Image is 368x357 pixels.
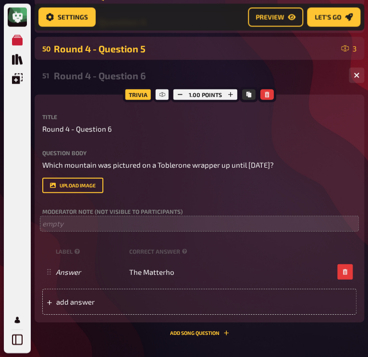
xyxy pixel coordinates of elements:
[42,160,274,169] span: Which mountain was pictured on a Toblerone wrapper up until [DATE]?
[38,8,96,27] a: Settings
[42,123,112,135] span: Round 4 - Question 6
[56,297,148,306] span: add answer
[42,150,356,156] label: Question body
[42,44,50,53] div: 50
[42,209,356,214] label: Moderator Note (not visible to participants)
[123,87,153,102] div: Trivia
[42,178,103,193] button: upload image
[242,89,255,100] button: Copy
[42,71,50,80] div: 51
[170,330,229,336] button: Add Song question
[56,268,81,276] i: Answer
[171,87,239,102] div: 1.00 points
[54,43,337,54] div: Round 4 - Question 5
[315,14,341,21] span: Let's go
[8,50,27,69] a: Quiz Library
[341,45,356,52] div: 3
[307,8,360,27] a: Let's go
[54,70,341,81] div: Round 4 - Question 6
[58,14,88,21] span: Settings
[256,14,284,21] span: Preview
[56,247,125,256] small: label
[42,114,356,120] label: Title
[8,69,27,88] a: Overlays
[8,310,27,330] a: My Account
[8,31,27,50] a: My Quizzes
[129,247,189,256] small: correct answer
[248,8,303,27] a: Preview
[129,268,174,276] span: The Matterho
